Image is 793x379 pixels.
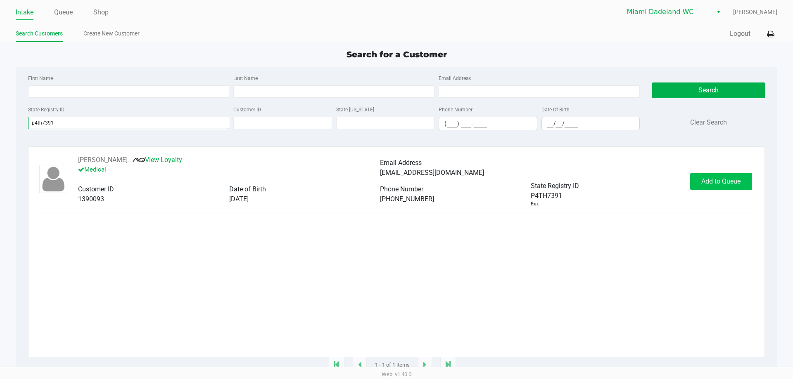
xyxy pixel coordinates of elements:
span: State Registry ID [531,182,579,190]
span: [PHONE_NUMBER] [380,195,434,203]
span: Phone Number [380,185,423,193]
label: State [US_STATE] [336,106,374,113]
span: Web: v1.40.0 [382,371,411,377]
button: Select [712,5,724,19]
label: Customer ID [233,106,261,113]
span: 1 - 1 of 1 items [375,361,410,369]
button: Clear Search [690,118,727,127]
label: Email Address [439,75,471,82]
button: Add to Queue [690,173,752,190]
a: Shop [93,7,109,18]
kendo-maskedtextbox: Format: (999) 999-9999 [439,117,537,130]
span: Search for a Customer [347,49,447,59]
span: Date of Birth [229,185,266,193]
app-submit-button: Previous [353,357,367,373]
span: 1390093 [78,195,104,203]
span: Customer ID [78,185,114,193]
button: Logout [730,29,750,39]
button: Search [652,82,765,98]
a: Create New Customer [83,28,140,39]
a: Queue [54,7,73,18]
label: First Name [28,75,53,82]
p: Medical [78,165,380,174]
a: View Loyalty [133,156,182,164]
span: [PERSON_NAME] [733,8,777,16]
button: See customer info [78,155,128,165]
span: Miami Dadeland WC [627,7,708,17]
div: Exp: -- [531,201,543,208]
label: State Registry ID [28,106,64,113]
kendo-maskedtextbox: Format: MM/DD/YYYY [541,117,640,130]
label: Last Name [233,75,258,82]
a: Intake [16,7,33,18]
app-submit-button: Move to last page [440,357,456,373]
input: Format: (999) 999-9999 [439,117,537,130]
app-submit-button: Move to first page [329,357,344,373]
span: Email Address [380,159,422,167]
span: Add to Queue [701,177,741,185]
a: Search Customers [16,28,63,39]
span: [DATE] [229,195,249,203]
span: [EMAIL_ADDRESS][DOMAIN_NAME] [380,169,484,177]
span: P4TH7391 [531,191,562,201]
app-submit-button: Next [418,357,432,373]
label: Date Of Birth [541,106,570,113]
label: Phone Number [439,106,472,113]
input: Format: MM/DD/YYYY [542,117,640,130]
